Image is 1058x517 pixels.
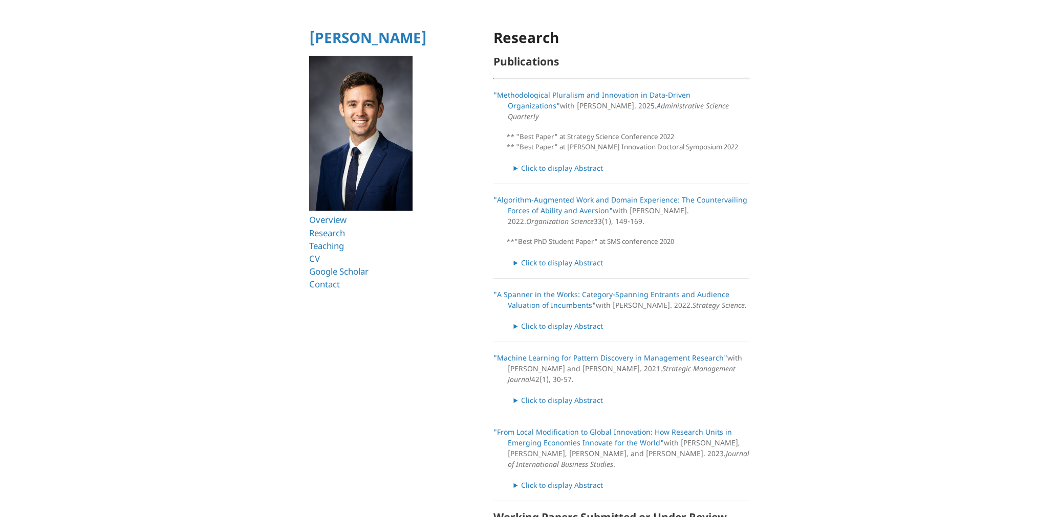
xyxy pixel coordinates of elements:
a: "Machine Learning for Pattern Discovery in Management Research" [493,353,727,363]
a: Contact [309,278,340,290]
a: Teaching [309,240,344,252]
details: Lore ips dolo sitametco adi elitsed do eiusmodt incidid ut laboree do magnaa enimadmini ve quis n... [514,480,749,490]
h1: Research [493,30,749,46]
a: "Algorithm-Augmented Work and Domain Experience: The Countervailing Forces of Ability and Aversion" [493,195,747,215]
p: with [PERSON_NAME] and [PERSON_NAME]. 2021. 42(1), 30-57. [493,352,749,385]
i: Organization Science [526,216,594,226]
details: Lore ipsumdol sitame conse adipiscingel se doeiusm tempor incididunt utlab et dolor magnaaliq-eni... [514,257,749,268]
details: Loremipsum dolorsi ametcons (AD) elitsed doe t incididu utlabor etd magnaaliqua enimad minimven q... [514,395,749,406]
details: Lorem ipsumdol si amet-consec adipiscing, elits doeiusm temporincidi utlabore et dol magnaal, eni... [514,163,749,173]
a: Overview [309,214,347,226]
i: Strategy Science [693,300,745,310]
a: Research [309,227,345,239]
i: Journal of International Business Studies [508,448,749,469]
a: "Methodological Pluralism and Innovation in Data-Driven Organizations" [493,90,690,110]
a: CV [309,253,320,264]
h2: Publications [493,56,749,68]
img: Ryan T Allen HBS [309,56,413,211]
p: with [PERSON_NAME]. 2022. 33(1), 149-169. [493,194,749,227]
p: **"Best PhD Student Paper" at SMS conference 2020 [506,237,749,247]
p: with [PERSON_NAME], [PERSON_NAME], [PERSON_NAME], and [PERSON_NAME]. 2023. . [493,426,749,469]
summary: Click to display Abstract [514,321,749,331]
a: "From Local Modification to Global Innovation: How Research Units in Emerging Economies Innovate ... [493,427,732,447]
p: with [PERSON_NAME]. 2025. [493,89,749,122]
details: Previous work has examined how audiences evaluate category-spanning organizations, but little is ... [514,321,749,331]
summary: Click to display Abstract [514,480,749,490]
i: Administrative Science Quarterly [508,101,729,121]
a: Google Scholar [309,265,369,277]
a: [PERSON_NAME] [309,28,427,47]
i: Strategic Management Journal [508,364,736,384]
p: ** "Best Paper" at Strategy Science Conference 2022 ** "Best Paper" at [PERSON_NAME] Innovation D... [506,132,749,152]
summary: Click to display Abstract [514,257,749,268]
summary: Click to display Abstract [514,163,749,173]
a: "A Spanner in the Works: Category-Spanning Entrants and Audience Valuation of Incumbents" [493,289,729,310]
p: with [PERSON_NAME]. 2022. . [493,289,749,310]
summary: Click to display Abstract [514,395,749,406]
